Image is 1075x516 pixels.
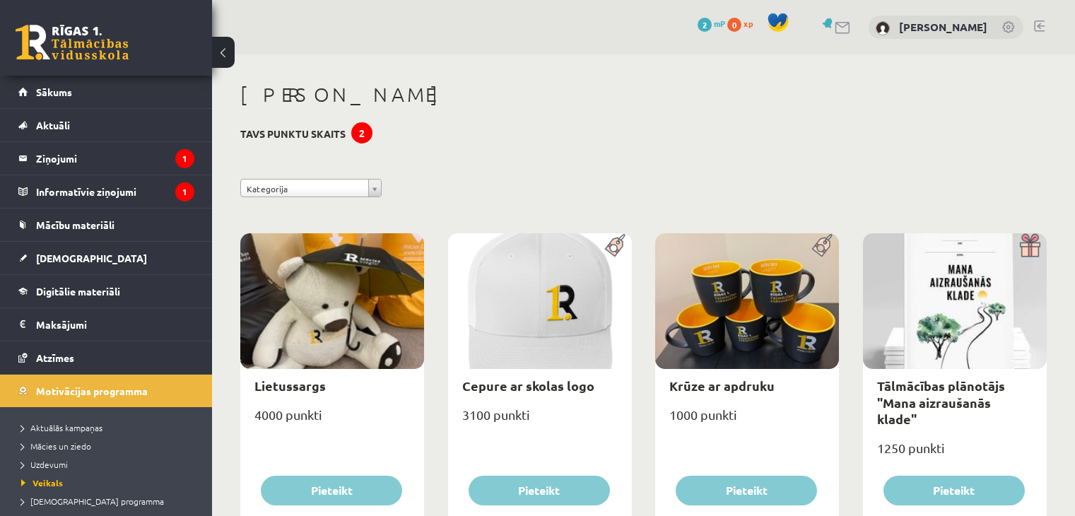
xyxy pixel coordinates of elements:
[18,242,194,274] a: [DEMOGRAPHIC_DATA]
[36,252,147,264] span: [DEMOGRAPHIC_DATA]
[18,109,194,141] a: Aktuāli
[36,218,114,231] span: Mācību materiāli
[21,440,91,452] span: Mācies un ziedo
[877,377,1005,427] a: Tālmācības plānotājs "Mana aizraušanās klade"
[18,341,194,374] a: Atzīmes
[240,83,1047,107] h1: [PERSON_NAME]
[36,385,148,397] span: Motivācijas programma
[351,122,372,143] div: 2
[21,422,102,433] span: Aktuālās kampaņas
[240,179,382,197] a: Kategorija
[21,495,198,508] a: [DEMOGRAPHIC_DATA] programma
[36,119,70,131] span: Aktuāli
[36,285,120,298] span: Digitālie materiāli
[727,18,741,32] span: 0
[863,436,1047,471] div: 1250 punkti
[698,18,712,32] span: 2
[36,86,72,98] span: Sākums
[36,142,194,175] legend: Ziņojumi
[18,209,194,241] a: Mācību materiāli
[21,440,198,452] a: Mācies un ziedo
[21,458,198,471] a: Uzdevumi
[21,459,68,470] span: Uzdevumi
[36,351,74,364] span: Atzīmes
[714,18,725,29] span: mP
[254,377,326,394] a: Lietussargs
[18,142,194,175] a: Ziņojumi1
[18,175,194,208] a: Informatīvie ziņojumi1
[240,128,346,140] h3: Tavs punktu skaits
[462,377,594,394] a: Cepure ar skolas logo
[36,175,194,208] legend: Informatīvie ziņojumi
[36,308,194,341] legend: Maksājumi
[1015,233,1047,257] img: Dāvana ar pārsteigumu
[469,476,610,505] button: Pieteikt
[676,476,817,505] button: Pieteikt
[175,149,194,168] i: 1
[18,308,194,341] a: Maksājumi
[899,20,987,34] a: [PERSON_NAME]
[669,377,775,394] a: Krūze ar apdruku
[876,21,890,35] img: Ričards Stepiņš
[744,18,753,29] span: xp
[18,76,194,108] a: Sākums
[16,25,129,60] a: Rīgas 1. Tālmācības vidusskola
[240,403,424,438] div: 4000 punkti
[883,476,1025,505] button: Pieteikt
[698,18,725,29] a: 2 mP
[655,403,839,438] div: 1000 punkti
[448,403,632,438] div: 3100 punkti
[247,180,363,198] span: Kategorija
[727,18,760,29] a: 0 xp
[18,375,194,407] a: Motivācijas programma
[21,421,198,434] a: Aktuālās kampaņas
[807,233,839,257] img: Populāra prece
[18,275,194,307] a: Digitālie materiāli
[175,182,194,201] i: 1
[600,233,632,257] img: Populāra prece
[21,476,198,489] a: Veikals
[261,476,402,505] button: Pieteikt
[21,477,63,488] span: Veikals
[21,496,164,507] span: [DEMOGRAPHIC_DATA] programma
